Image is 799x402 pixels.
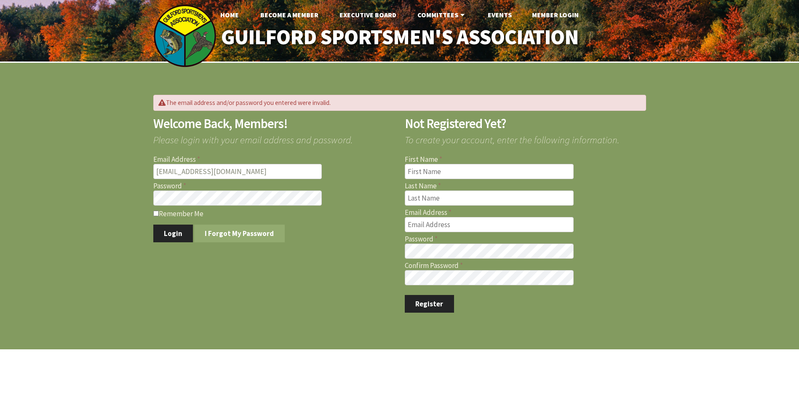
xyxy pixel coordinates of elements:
[214,6,246,23] a: Home
[525,6,585,23] a: Member Login
[194,225,285,242] a: I Forgot My Password
[405,217,574,232] input: Email Address
[254,6,325,23] a: Become A Member
[153,117,395,130] h2: Welcome Back, Members!
[153,156,395,163] label: Email Address
[153,209,395,217] label: Remember Me
[203,19,596,55] a: Guilford Sportsmen's Association
[405,156,646,163] label: First Name
[405,164,574,179] input: First Name
[481,6,518,23] a: Events
[153,225,193,242] button: Login
[405,236,646,243] label: Password
[405,190,574,206] input: Last Name
[405,182,646,190] label: Last Name
[333,6,403,23] a: Executive Board
[405,209,646,216] label: Email Address
[153,130,395,145] span: Please login with your email address and password.
[153,164,322,179] input: Email Address
[405,262,646,269] label: Confirm Password
[405,130,646,145] span: To create your account, enter the following information.
[153,211,159,216] input: Remember Me
[153,95,646,110] div: The email address and/or password you entered were invalid.
[411,6,473,23] a: Committees
[153,4,216,67] img: logo_sm.png
[405,295,454,313] button: Register
[405,117,646,130] h2: Not Registered Yet?
[153,182,395,190] label: Password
